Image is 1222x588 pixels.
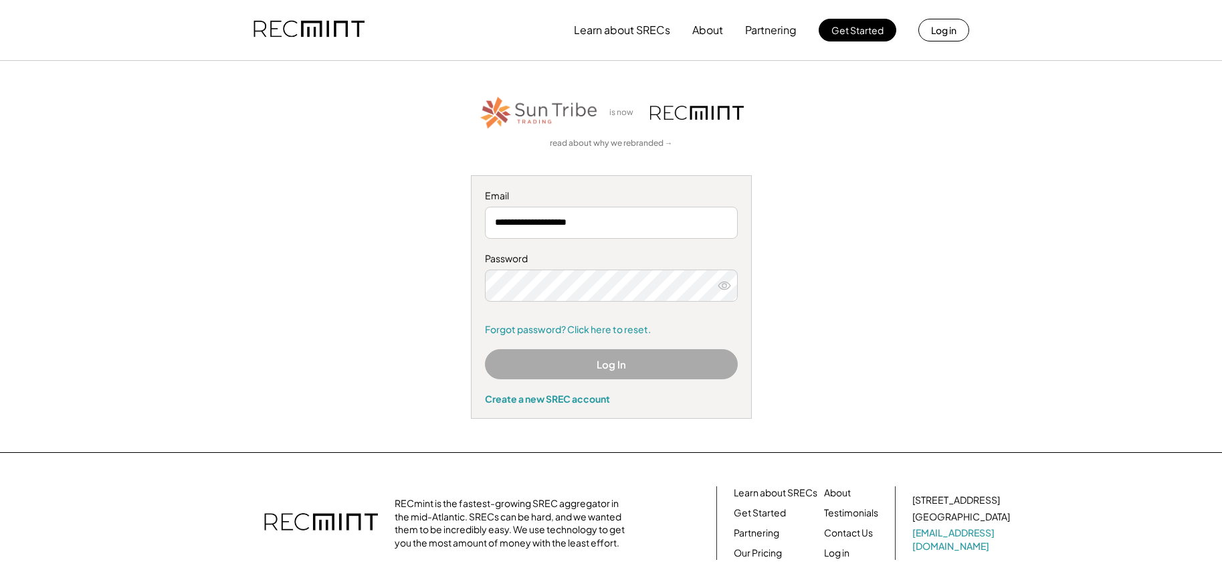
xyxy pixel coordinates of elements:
a: Testimonials [824,506,878,520]
div: [GEOGRAPHIC_DATA] [912,510,1010,524]
img: recmint-logotype%403x.png [253,7,365,53]
a: Log in [824,547,849,560]
div: is now [606,107,643,118]
a: [EMAIL_ADDRESS][DOMAIN_NAME] [912,526,1013,553]
div: Create a new SREC account [485,393,738,405]
a: Our Pricing [734,547,782,560]
button: About [692,17,723,43]
div: Email [485,189,738,203]
button: Get Started [819,19,896,41]
a: Contact Us [824,526,873,540]
img: STT_Horizontal_Logo%2B-%2BColor.png [479,94,599,131]
button: Log in [918,19,969,41]
img: recmint-logotype%403x.png [264,500,378,547]
div: Password [485,252,738,266]
button: Learn about SRECs [574,17,670,43]
a: read about why we rebranded → [550,138,673,149]
a: Get Started [734,506,786,520]
div: [STREET_ADDRESS] [912,494,1000,507]
img: recmint-logotype%403x.png [650,106,744,120]
a: Learn about SRECs [734,486,817,500]
a: Partnering [734,526,779,540]
div: RECmint is the fastest-growing SREC aggregator in the mid-Atlantic. SRECs can be hard, and we wan... [395,497,632,549]
a: Forgot password? Click here to reset. [485,323,738,336]
a: About [824,486,851,500]
button: Log In [485,349,738,379]
button: Partnering [745,17,797,43]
